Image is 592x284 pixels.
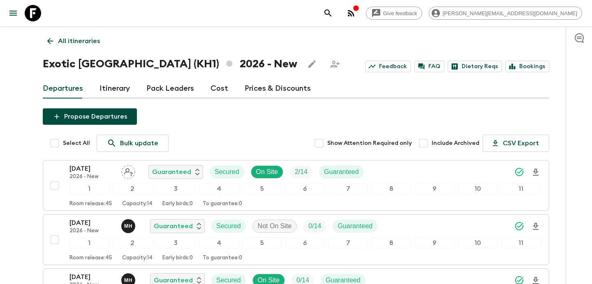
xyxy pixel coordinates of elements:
p: Early birds: 0 [162,201,193,207]
button: search adventures [320,5,336,21]
a: Dietary Reqs [448,61,502,72]
a: Bookings [505,61,549,72]
span: [PERSON_NAME][EMAIL_ADDRESS][DOMAIN_NAME] [438,10,582,16]
p: Guaranteed [338,221,372,231]
div: Not On Site [252,220,297,233]
p: Early birds: 0 [162,255,193,261]
p: Capacity: 14 [122,201,153,207]
div: 11 [501,183,541,194]
a: Itinerary [99,79,130,98]
span: Include Archived [432,139,479,147]
button: menu [5,5,21,21]
a: Bulk update [97,135,169,152]
span: Assign pack leader [121,167,135,174]
p: M H [124,277,132,284]
div: 6 [285,238,325,248]
div: Secured [210,165,244,179]
p: Bulk update [120,138,158,148]
p: Capacity: 14 [122,255,153,261]
p: [DATE] [69,218,115,228]
a: Prices & Discounts [245,79,311,98]
div: 4 [199,183,239,194]
div: 10 [458,238,497,248]
p: Guaranteed [152,167,191,177]
span: Mr. Heng Pringratana (Prefer name : James) [121,222,137,228]
div: [PERSON_NAME][EMAIL_ADDRESS][DOMAIN_NAME] [429,7,582,20]
span: Mr. Heng Pringratana (Prefer name : James) [121,276,137,282]
p: Guaranteed [324,167,359,177]
div: 10 [458,183,497,194]
div: 7 [328,238,368,248]
div: 7 [328,183,368,194]
svg: Synced Successfully [514,221,524,231]
svg: Synced Successfully [514,167,524,177]
button: [DATE]2026 - NewMr. Heng Pringratana (Prefer name : James)GuaranteedSecuredNot On SiteTrip FillGu... [43,214,549,265]
a: Departures [43,79,83,98]
button: Propose Departures [43,108,137,125]
p: Secured [216,221,241,231]
p: M H [124,223,132,229]
a: Give feedback [366,7,422,20]
div: 1 [69,183,109,194]
h1: Exotic [GEOGRAPHIC_DATA] (KH1) 2026 - New [43,56,297,72]
div: Secured [211,220,246,233]
span: Show Attention Required only [327,139,412,147]
button: CSV Export [483,135,549,152]
div: 11 [501,238,541,248]
p: 2026 - New [69,228,115,234]
p: On Site [256,167,278,177]
div: 5 [242,183,282,194]
div: 3 [156,238,196,248]
div: 9 [414,238,454,248]
div: 5 [242,238,282,248]
p: Not On Site [258,221,292,231]
a: FAQ [414,61,444,72]
a: Feedback [365,61,411,72]
svg: Download Onboarding [531,222,541,231]
div: On Site [251,165,283,179]
div: 8 [371,238,411,248]
span: Select All [63,139,90,147]
span: Share this itinerary [327,56,343,72]
div: 9 [414,183,454,194]
p: Secured [215,167,239,177]
p: Room release: 45 [69,201,112,207]
div: 6 [285,183,325,194]
div: Trip Fill [303,220,326,233]
a: All itineraries [43,33,104,49]
div: 2 [113,238,153,248]
p: Room release: 45 [69,255,112,261]
p: 2 / 14 [295,167,308,177]
button: MH [121,219,137,233]
div: 4 [199,238,239,248]
p: All itineraries [58,36,100,46]
a: Pack Leaders [146,79,194,98]
p: To guarantee: 0 [203,201,242,207]
button: [DATE]2026 - NewAssign pack leaderGuaranteedSecuredOn SiteTrip FillGuaranteed1234567891011Room re... [43,160,549,211]
div: Trip Fill [290,165,312,179]
p: To guarantee: 0 [203,255,242,261]
div: 1 [69,238,109,248]
div: 2 [113,183,153,194]
p: 0 / 14 [308,221,321,231]
p: Guaranteed [154,221,193,231]
div: 8 [371,183,411,194]
p: [DATE] [69,272,115,282]
p: [DATE] [69,164,115,174]
span: Give feedback [379,10,422,16]
svg: Download Onboarding [531,167,541,177]
a: Cost [210,79,228,98]
p: 2026 - New [69,174,115,180]
button: Edit this itinerary [304,56,320,72]
div: 3 [156,183,196,194]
